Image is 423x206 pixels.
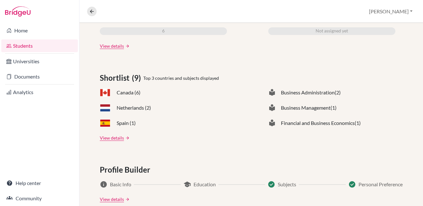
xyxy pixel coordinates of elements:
[100,181,107,188] span: info
[1,192,78,205] a: Community
[132,72,143,84] span: (9)
[100,104,111,112] span: NL
[281,119,355,127] span: Financial and Business Economics
[124,197,130,202] a: arrow_forward
[100,72,132,84] span: Shortlist
[316,27,348,35] span: Not assigned yet
[278,181,296,188] span: Subjects
[100,43,124,49] a: View details
[110,181,131,188] span: Basic Info
[281,89,335,96] span: Business Administration
[1,70,78,83] a: Documents
[1,55,78,68] a: Universities
[268,181,275,188] span: Success
[100,164,153,175] span: Profile Builder
[100,134,124,141] a: View details
[335,89,341,96] span: (2)
[100,119,111,127] span: ES
[117,119,136,127] span: Spain (1)
[355,119,361,127] span: (1)
[100,196,124,203] a: View details
[5,6,31,17] img: Bridge-U
[183,181,191,188] span: school
[268,89,276,96] span: local_library
[1,86,78,99] a: Analytics
[281,104,331,112] span: Business Management
[100,89,111,97] span: CA
[268,104,276,112] span: local_library
[143,75,219,81] span: Top 3 countries and subjects displayed
[117,104,151,112] span: Netherlands (2)
[348,181,356,188] span: Success
[268,119,276,127] span: local_library
[358,181,403,188] span: Personal Preference
[124,136,130,140] a: arrow_forward
[194,181,216,188] span: Education
[124,44,130,48] a: arrow_forward
[366,5,415,17] button: [PERSON_NAME]
[331,104,337,112] span: (1)
[1,177,78,189] a: Help center
[162,27,165,35] span: 6
[1,39,78,52] a: Students
[1,24,78,37] a: Home
[117,89,140,96] span: Canada (6)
